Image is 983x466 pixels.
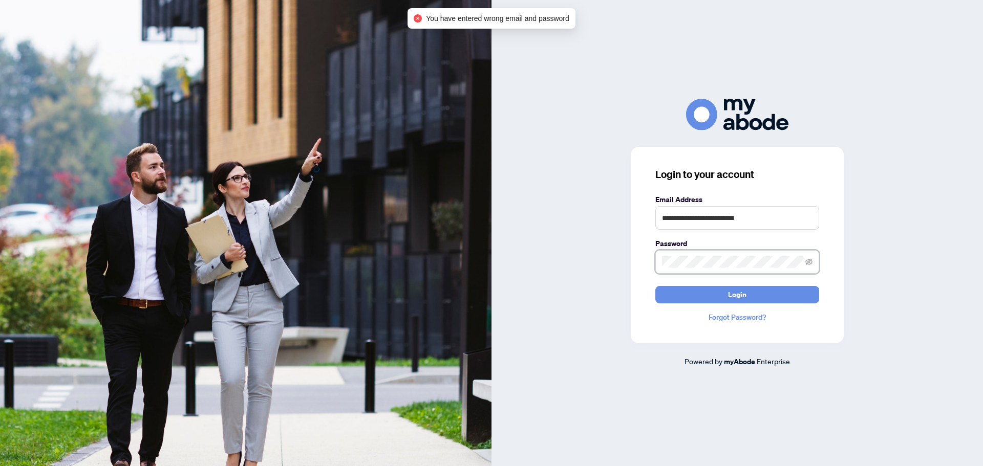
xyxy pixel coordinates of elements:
button: Login [655,286,819,303]
keeper-lock: Open Keeper Popup [790,256,802,268]
span: eye-invisible [805,258,813,265]
label: Email Address [655,194,819,205]
img: ma-logo [686,99,788,130]
span: close-circle [414,14,422,23]
label: Password [655,238,819,249]
span: Login [728,286,746,303]
a: Forgot Password? [655,312,819,323]
span: Enterprise [757,357,790,366]
a: myAbode [724,356,755,367]
span: Powered by [685,357,722,366]
h3: Login to your account [655,167,819,182]
span: You have entered wrong email and password [426,13,569,24]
